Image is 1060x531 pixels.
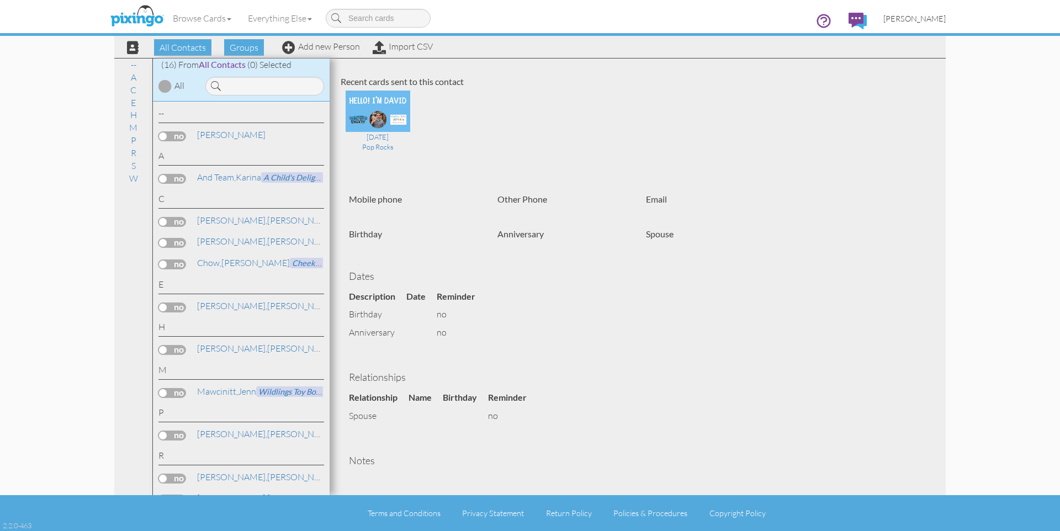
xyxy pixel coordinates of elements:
[3,521,31,530] div: 2.2.0-463
[346,91,410,132] img: 135512-1-1757354655100-3e71f731aed4b2b2-qa.jpg
[883,14,946,23] span: [PERSON_NAME]
[158,321,324,337] div: H
[158,107,324,123] div: --
[126,159,141,172] a: S
[197,300,267,311] span: [PERSON_NAME],
[196,256,369,269] a: [PERSON_NAME]
[197,471,267,482] span: [PERSON_NAME],
[282,41,360,52] a: Add new Person
[196,214,337,227] a: [PERSON_NAME]
[497,194,547,204] strong: Other Phone
[125,146,142,160] a: R
[153,59,330,71] div: (16) From
[199,59,246,70] span: All Contacts
[341,76,464,87] strong: Recent cards sent to this contact
[326,9,431,28] input: Search cards
[349,194,402,204] strong: Mobile phone
[462,508,524,518] a: Privacy Statement
[158,364,324,380] div: M
[256,386,341,397] span: Wildlings Toy Boutique
[488,389,538,407] th: Reminder
[125,108,142,121] a: H
[196,171,325,184] a: Karina
[197,257,221,268] span: Chow,
[437,323,486,342] td: no
[154,39,211,56] span: All Contacts
[174,79,184,92] div: All
[437,288,486,306] th: Reminder
[197,428,267,439] span: [PERSON_NAME],
[197,172,236,183] span: and Team,
[849,13,867,29] img: comments.svg
[197,236,267,247] span: [PERSON_NAME],
[158,406,324,422] div: P
[158,150,324,166] div: A
[125,83,142,97] a: C
[196,128,267,141] a: [PERSON_NAME]
[197,215,267,226] span: [PERSON_NAME],
[196,427,337,440] a: [PERSON_NAME]
[497,229,544,239] strong: Anniversary
[196,342,337,355] a: [PERSON_NAME]
[158,193,324,209] div: C
[196,385,342,398] a: Jenn
[488,407,538,425] td: no
[406,288,437,306] th: Date
[349,305,406,323] td: birthday
[346,105,410,152] a: [DATE] Pop Rocks
[349,389,409,407] th: Relationship
[443,389,488,407] th: Birthday
[125,96,141,109] a: E
[349,288,406,306] th: Description
[290,258,368,268] span: Cheeky Monkey Toys
[158,449,324,465] div: R
[346,132,410,142] div: [DATE]
[646,194,667,204] strong: Email
[224,39,264,56] span: Groups
[709,508,766,518] a: Copyright Policy
[197,343,267,354] span: [PERSON_NAME],
[261,172,324,183] span: A Child's Delight
[546,508,592,518] a: Return Policy
[124,121,143,134] a: M
[197,492,267,503] span: [PERSON_NAME],
[373,41,433,52] a: Import CSV
[247,59,291,70] span: (0) Selected
[124,172,144,185] a: W
[349,372,926,383] h4: Relationships
[368,508,441,518] a: Terms and Conditions
[437,305,486,323] td: no
[613,508,687,518] a: Policies & Procedures
[1059,530,1060,531] iframe: Chat
[165,4,240,32] a: Browse Cards
[875,4,954,33] a: [PERSON_NAME]
[125,71,142,84] a: A
[196,235,443,248] a: [PERSON_NAME]
[349,455,926,466] h4: Notes
[196,470,415,484] a: [PERSON_NAME]
[646,229,674,239] strong: Spouse
[409,389,443,407] th: Name
[349,229,382,239] strong: Birthday
[349,407,409,425] td: spouse
[108,3,166,30] img: pixingo logo
[349,323,406,342] td: anniversary
[346,142,410,152] div: Pop Rocks
[197,386,238,397] span: Mawcinitt,
[125,134,142,147] a: P
[125,58,142,71] a: --
[158,278,324,294] div: E
[349,271,926,282] h4: Dates
[240,4,320,32] a: Everything Else
[196,299,378,312] a: [PERSON_NAME]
